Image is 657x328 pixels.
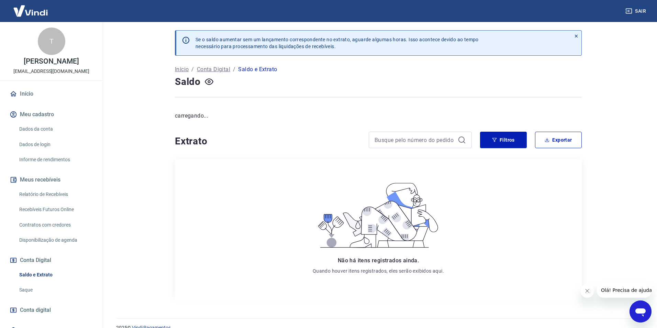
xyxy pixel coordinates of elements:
[8,0,53,21] img: Vindi
[175,75,201,89] h4: Saldo
[233,65,235,74] p: /
[197,65,230,74] a: Conta Digital
[238,65,277,74] p: Saldo e Extrato
[16,203,94,217] a: Recebíveis Futuros Online
[4,5,58,10] span: Olá! Precisa de ajuda?
[16,218,94,232] a: Contratos com credores
[16,138,94,152] a: Dados de login
[175,65,189,74] a: Início
[597,283,652,298] iframe: Mensagem da empresa
[38,28,65,55] div: T
[16,233,94,247] a: Disponibilização de agenda
[175,134,360,148] h4: Extrato
[624,5,649,18] button: Sair
[16,268,94,282] a: Saldo e Extrato
[8,86,94,101] a: Início
[8,303,94,318] a: Conta digital
[630,300,652,322] iframe: Botão para abrir a janela de mensagens
[16,187,94,201] a: Relatório de Recebíveis
[313,267,444,274] p: Quando houver itens registrados, eles serão exibidos aqui.
[13,68,89,75] p: [EMAIL_ADDRESS][DOMAIN_NAME]
[24,58,79,65] p: [PERSON_NAME]
[16,122,94,136] a: Dados da conta
[8,172,94,187] button: Meus recebíveis
[191,65,194,74] p: /
[338,257,419,264] span: Não há itens registrados ainda.
[8,253,94,268] button: Conta Digital
[535,132,582,148] button: Exportar
[196,36,479,50] p: Se o saldo aumentar sem um lançamento correspondente no extrato, aguarde algumas horas. Isso acon...
[16,153,94,167] a: Informe de rendimentos
[16,283,94,297] a: Saque
[480,132,527,148] button: Filtros
[375,135,455,145] input: Busque pelo número do pedido
[8,107,94,122] button: Meu cadastro
[580,284,594,298] iframe: Fechar mensagem
[20,305,51,315] span: Conta digital
[175,112,582,120] p: carregando...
